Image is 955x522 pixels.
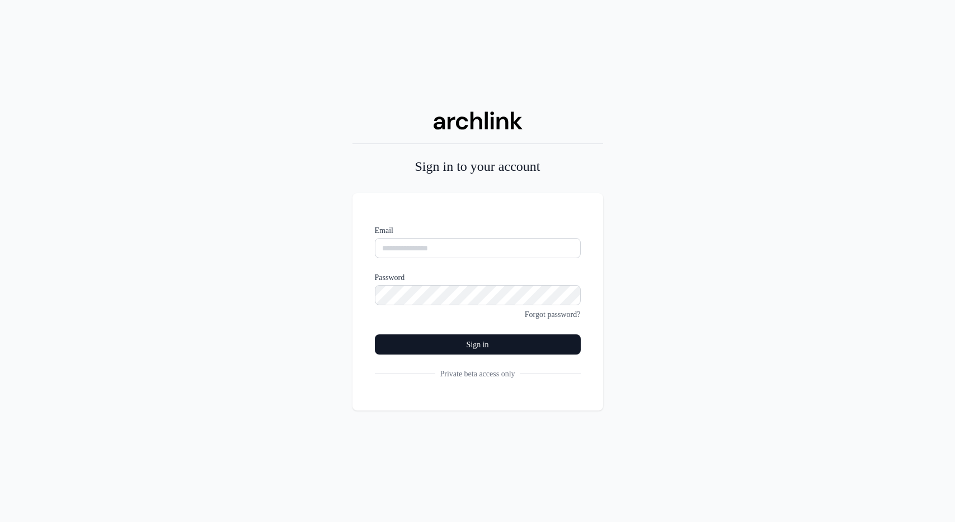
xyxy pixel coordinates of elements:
h2: Sign in to your account [352,157,603,175]
button: Sign in [375,334,581,355]
label: Email [375,225,581,236]
a: Forgot password? [513,309,581,319]
span: Private beta access only [428,368,528,379]
img: Archlink [433,111,523,130]
label: Password [375,272,581,283]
